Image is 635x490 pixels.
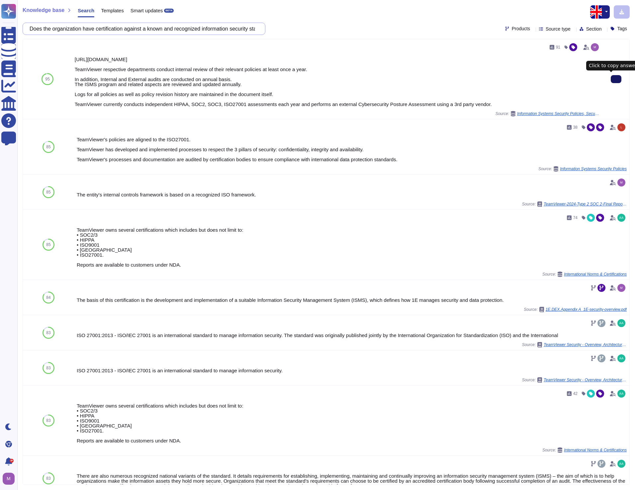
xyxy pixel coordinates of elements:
[522,342,627,347] span: Source:
[164,9,174,13] div: BETA
[77,333,627,338] div: ISO 27001:2013 - ISO/IEC 27001 is an international standard to manage information security. The s...
[46,366,50,370] span: 83
[77,473,627,488] div: There are also numerous recognized national variants of the standard. It details requirements for...
[617,354,625,362] img: user
[77,368,627,373] div: ISO 27001:2013 - ISO/IEC 27001 is an international standard to manage information security.
[23,8,64,13] span: Knowledge base
[546,307,627,311] span: 1E.DEX.Appendix A_1E-security-overview.pdf
[617,123,625,131] img: user
[544,202,627,206] span: TeamViewer-2024-Type 2 SOC 2-Final Report.pdf
[591,43,599,51] img: user
[617,26,627,31] span: Tags
[77,137,627,162] div: TeamViewer's policies are aligned to the ISO27001. TeamViewer has developed and implemented proce...
[46,243,50,247] span: 85
[512,26,530,31] span: Products
[544,378,627,382] span: TeamViewer Security - Overview, Architecture and Encryption_2025.pdf
[617,284,625,292] img: user
[75,57,600,107] div: [URL][DOMAIN_NAME] TeamViewer respective departments conduct internal review of their relevant po...
[1,471,19,486] button: user
[46,419,50,423] span: 83
[544,343,627,347] span: TeamViewer Security - Overview, Architecture and Encryption_2025.pdf
[77,192,627,197] div: The entity's internal controls framework is based on a recognized ISO framework.
[542,272,627,277] span: Source:
[617,460,625,468] img: user
[573,216,578,220] span: 74
[522,377,627,383] span: Source:
[3,473,15,485] img: user
[590,5,603,19] img: en
[46,476,50,480] span: 83
[496,111,600,116] span: Source:
[78,8,94,13] span: Search
[586,27,602,31] span: Section
[538,166,627,172] span: Source:
[573,392,578,396] span: 42
[131,8,163,13] span: Smart updates
[542,447,627,453] span: Source:
[564,272,627,276] span: International Norms & Certifications
[522,201,627,207] span: Source:
[617,214,625,222] img: user
[573,125,578,129] span: 38
[26,23,258,35] input: Search a question or template...
[77,298,627,303] div: The basis of this certification is the development and implementation of a suitable Information S...
[46,145,50,149] span: 85
[46,190,50,194] span: 85
[101,8,124,13] span: Templates
[556,45,560,49] span: 91
[617,179,625,186] img: user
[617,390,625,398] img: user
[560,167,627,171] span: Information Systems Security Policies
[617,319,625,327] img: user
[524,307,627,312] span: Source:
[517,112,600,116] span: Information Systems Security Policies, Security Audit & Penetration test
[46,331,50,335] span: 83
[77,227,627,267] div: TeamViewer owns several certifications which includes but does not limit to: • SOC2/3 • HIPPA • I...
[77,403,627,443] div: TeamViewer owns several certifications which includes but does not limit to: • SOC2/3 • HIPPA • I...
[46,296,50,300] span: 84
[45,77,49,81] span: 95
[546,27,571,31] span: Source type
[564,448,627,452] span: International Norms & Certifications
[10,459,14,463] div: 9+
